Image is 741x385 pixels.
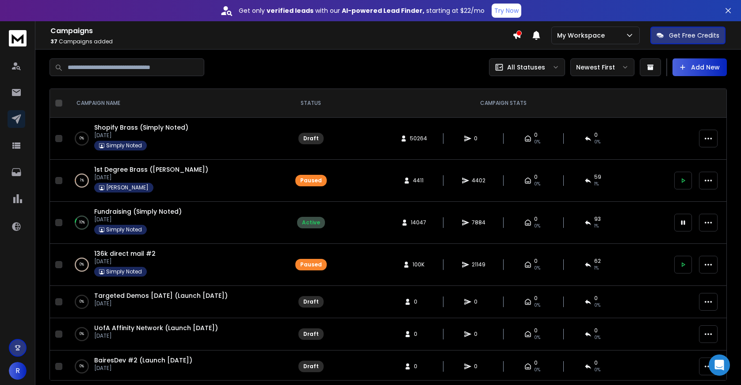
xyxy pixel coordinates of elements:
[94,291,228,300] a: Targeted Demos [DATE] (Launch [DATE])
[534,327,538,334] span: 0
[50,38,57,45] span: 37
[66,350,284,383] td: 0%BairesDev #2 (Launch [DATE])[DATE]
[594,131,598,139] span: 0
[342,6,424,15] strong: AI-powered Lead Finder,
[9,362,27,380] button: R
[534,366,540,373] span: 0%
[94,332,218,339] p: [DATE]
[66,286,284,318] td: 0%Targeted Demos [DATE] (Launch [DATE])[DATE]
[94,207,182,216] a: Fundraising (Simply Noted)
[267,6,313,15] strong: verified leads
[650,27,726,44] button: Get Free Credits
[337,89,669,118] th: CAMPAIGN STATS
[474,363,483,370] span: 0
[106,184,149,191] p: [PERSON_NAME]
[413,261,424,268] span: 100K
[94,258,156,265] p: [DATE]
[300,177,322,184] div: Paused
[414,363,423,370] span: 0
[80,330,84,339] p: 0 %
[414,331,423,338] span: 0
[66,318,284,350] td: 0%UofA Affinity Network (Launch [DATE])[DATE]
[94,216,182,223] p: [DATE]
[709,354,730,376] div: Open Intercom Messenger
[284,89,337,118] th: STATUS
[410,135,427,142] span: 50264
[594,302,600,309] span: 0%
[534,295,538,302] span: 0
[94,365,192,372] p: [DATE]
[557,31,608,40] p: My Workspace
[507,63,545,72] p: All Statuses
[594,359,598,366] span: 0
[80,260,84,269] p: 0 %
[594,265,599,272] span: 1 %
[534,131,538,139] span: 0
[66,244,284,286] td: 0%136k direct mail #2[DATE]Simply Noted
[534,173,538,181] span: 0
[534,223,540,230] span: 0%
[472,177,485,184] span: 4402
[594,258,601,265] span: 62
[594,327,598,334] span: 0
[594,366,600,373] span: 0%
[534,359,538,366] span: 0
[94,165,208,174] span: 1st Degree Brass ([PERSON_NAME])
[80,176,84,185] p: 1 %
[80,362,84,371] p: 0 %
[66,202,284,244] td: 10%Fundraising (Simply Noted)[DATE]Simply Noted
[534,216,538,223] span: 0
[79,218,85,227] p: 10 %
[303,135,319,142] div: Draft
[672,58,727,76] button: Add New
[594,139,600,146] span: 0%
[94,356,192,365] a: BairesDev #2 (Launch [DATE])
[472,261,485,268] span: 21149
[594,173,601,181] span: 59
[474,331,483,338] span: 0
[472,219,485,226] span: 7884
[106,226,142,233] p: Simply Noted
[492,4,521,18] button: Try Now
[534,302,540,309] span: 0%
[534,334,540,341] span: 0%
[474,135,483,142] span: 0
[494,6,519,15] p: Try Now
[9,30,27,46] img: logo
[594,295,598,302] span: 0
[303,298,319,305] div: Draft
[300,261,322,268] div: Paused
[94,123,188,132] a: Shopify Brass (Simply Noted)
[94,174,208,181] p: [DATE]
[50,38,512,45] p: Campaigns added
[534,265,540,272] span: 0%
[303,331,319,338] div: Draft
[474,298,483,305] span: 0
[80,134,84,143] p: 0 %
[66,118,284,160] td: 0%Shopify Brass (Simply Noted)[DATE]Simply Noted
[594,216,601,223] span: 93
[414,298,423,305] span: 0
[302,219,320,226] div: Active
[239,6,485,15] p: Get only with our starting at $22/mo
[669,31,719,40] p: Get Free Credits
[534,258,538,265] span: 0
[66,160,284,202] td: 1%1st Degree Brass ([PERSON_NAME])[DATE][PERSON_NAME]
[106,142,142,149] p: Simply Noted
[94,300,228,307] p: [DATE]
[411,219,426,226] span: 14047
[80,297,84,306] p: 0 %
[303,363,319,370] div: Draft
[594,334,600,341] span: 0%
[594,181,599,188] span: 1 %
[94,249,156,258] a: 136k direct mail #2
[94,323,218,332] a: UofA Affinity Network (Launch [DATE])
